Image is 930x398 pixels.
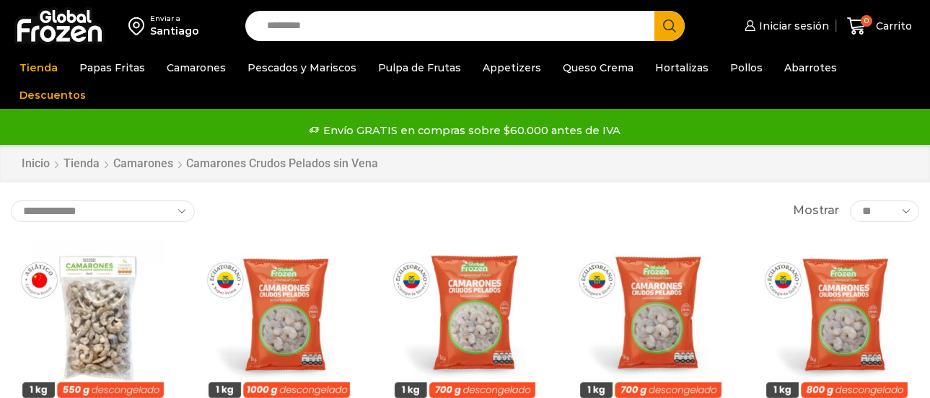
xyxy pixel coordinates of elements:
[755,19,829,33] span: Iniciar sesión
[648,54,716,81] a: Hortalizas
[63,156,100,172] a: Tienda
[21,156,51,172] a: Inicio
[723,54,770,81] a: Pollos
[240,54,364,81] a: Pescados y Mariscos
[777,54,844,81] a: Abarrotes
[11,200,195,222] select: Pedido de la tienda
[113,156,174,172] a: Camarones
[371,54,468,81] a: Pulpa de Frutas
[861,15,872,27] span: 0
[150,24,199,38] div: Santiago
[21,156,378,172] nav: Breadcrumb
[159,54,233,81] a: Camarones
[12,54,65,81] a: Tienda
[556,54,641,81] a: Queso Crema
[72,54,152,81] a: Papas Fritas
[475,54,548,81] a: Appetizers
[872,19,912,33] span: Carrito
[793,203,839,219] span: Mostrar
[150,14,199,24] div: Enviar a
[654,11,685,41] button: Search button
[12,81,93,109] a: Descuentos
[128,14,150,38] img: address-field-icon.svg
[843,9,916,43] a: 0 Carrito
[741,12,829,40] a: Iniciar sesión
[186,156,378,170] h1: Camarones Crudos Pelados sin Vena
